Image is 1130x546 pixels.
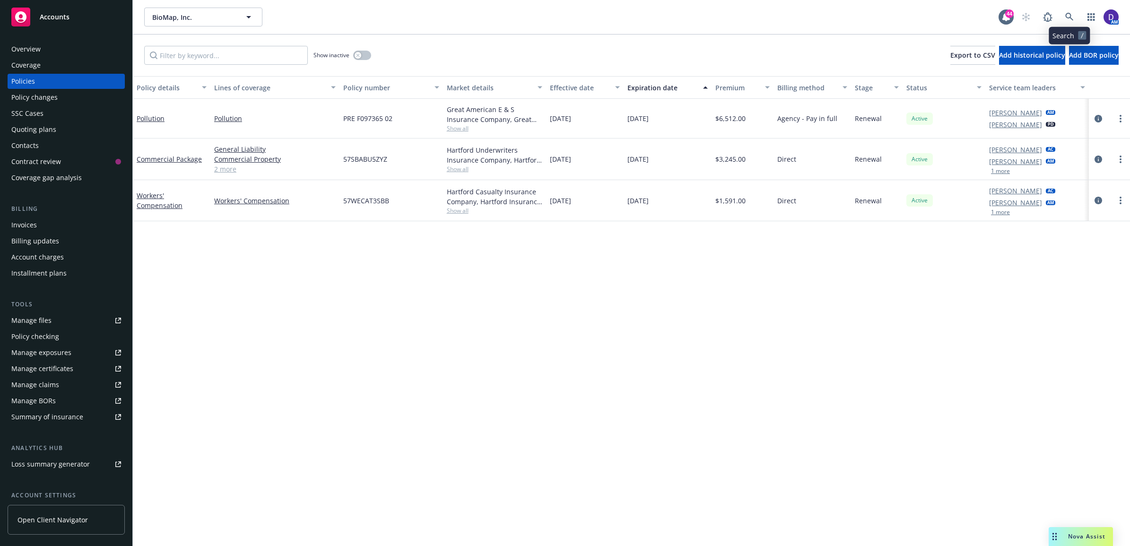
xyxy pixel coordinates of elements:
[1017,8,1035,26] a: Start snowing
[624,76,712,99] button: Expiration date
[906,83,971,93] div: Status
[137,114,165,123] a: Pollution
[8,443,125,453] div: Analytics hub
[8,345,125,360] a: Manage exposures
[855,196,882,206] span: Renewal
[777,154,796,164] span: Direct
[343,196,389,206] span: 57WECAT3SBB
[1115,113,1126,124] a: more
[715,113,746,123] span: $6,512.00
[1060,8,1079,26] a: Search
[8,409,125,425] a: Summary of insurance
[137,155,202,164] a: Commercial Package
[11,393,56,408] div: Manage BORs
[144,46,308,65] input: Filter by keyword...
[8,90,125,105] a: Policy changes
[777,83,837,93] div: Billing method
[11,313,52,328] div: Manage files
[999,46,1065,65] button: Add historical policy
[8,122,125,137] a: Quoting plans
[774,76,851,99] button: Billing method
[550,83,609,93] div: Effective date
[8,217,125,233] a: Invoices
[8,393,125,408] a: Manage BORs
[8,4,125,30] a: Accounts
[137,191,183,210] a: Workers' Compensation
[137,83,196,93] div: Policy details
[777,113,837,123] span: Agency - Pay in full
[447,83,532,93] div: Market details
[447,207,543,215] span: Show all
[343,113,392,123] span: PRE F097365 02
[8,300,125,309] div: Tools
[8,234,125,249] a: Billing updates
[11,138,39,153] div: Contacts
[11,170,82,185] div: Coverage gap analysis
[1038,8,1057,26] a: Report a Bug
[8,42,125,57] a: Overview
[910,114,929,123] span: Active
[133,76,210,99] button: Policy details
[447,145,543,165] div: Hartford Underwriters Insurance Company, Hartford Insurance Group
[1115,154,1126,165] a: more
[715,196,746,206] span: $1,591.00
[855,154,882,164] span: Renewal
[550,196,571,206] span: [DATE]
[1069,51,1119,60] span: Add BOR policy
[447,165,543,173] span: Show all
[903,76,985,99] button: Status
[11,329,59,344] div: Policy checking
[550,113,571,123] span: [DATE]
[8,329,125,344] a: Policy checking
[989,120,1042,130] a: [PERSON_NAME]
[11,266,67,281] div: Installment plans
[152,12,234,22] span: BioMap, Inc.
[550,154,571,164] span: [DATE]
[989,156,1042,166] a: [PERSON_NAME]
[715,154,746,164] span: $3,245.00
[11,234,59,249] div: Billing updates
[8,170,125,185] a: Coverage gap analysis
[11,106,43,121] div: SSC Cases
[8,250,125,265] a: Account charges
[214,144,336,154] a: General Liability
[8,361,125,376] a: Manage certificates
[627,154,649,164] span: [DATE]
[989,145,1042,155] a: [PERSON_NAME]
[343,154,387,164] span: 57SBABU5ZYZ
[313,51,349,59] span: Show inactive
[343,83,429,93] div: Policy number
[17,515,88,525] span: Open Client Navigator
[214,164,336,174] a: 2 more
[447,187,543,207] div: Hartford Casualty Insurance Company, Hartford Insurance Group
[8,313,125,328] a: Manage files
[989,83,1075,93] div: Service team leaders
[1115,195,1126,206] a: more
[855,83,888,93] div: Stage
[627,113,649,123] span: [DATE]
[214,83,325,93] div: Lines of coverage
[851,76,903,99] button: Stage
[1093,154,1104,165] a: circleInformation
[11,90,58,105] div: Policy changes
[8,58,125,73] a: Coverage
[214,196,336,206] a: Workers' Compensation
[989,198,1042,208] a: [PERSON_NAME]
[1093,195,1104,206] a: circleInformation
[627,83,697,93] div: Expiration date
[985,76,1089,99] button: Service team leaders
[8,377,125,392] a: Manage claims
[11,58,41,73] div: Coverage
[11,345,71,360] div: Manage exposures
[991,168,1010,174] button: 1 more
[627,196,649,206] span: [DATE]
[339,76,443,99] button: Policy number
[447,124,543,132] span: Show all
[8,457,125,472] a: Loss summary generator
[214,113,336,123] a: Pollution
[910,155,929,164] span: Active
[1049,527,1060,546] div: Drag to move
[11,409,83,425] div: Summary of insurance
[991,209,1010,215] button: 1 more
[11,74,35,89] div: Policies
